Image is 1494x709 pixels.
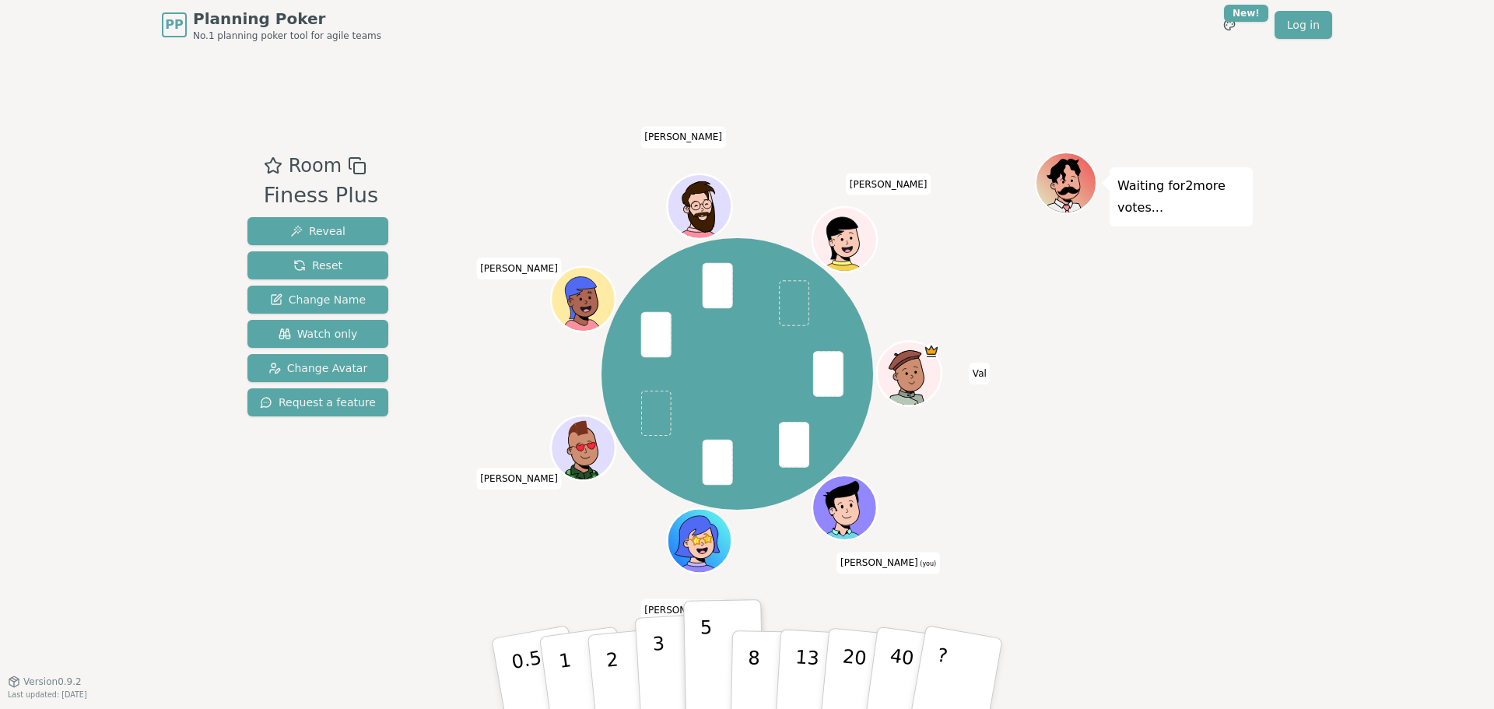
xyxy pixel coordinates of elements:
span: Request a feature [260,395,376,410]
span: Version 0.9.2 [23,676,82,688]
button: Reset [247,251,388,279]
span: Planning Poker [193,8,381,30]
span: PP [165,16,183,34]
span: Click to change your name [836,553,940,574]
span: (you) [918,561,937,568]
button: Change Name [247,286,388,314]
span: Click to change your name [476,258,562,279]
a: PPPlanning PokerNo.1 planning poker tool for agile teams [162,8,381,42]
button: Change Avatar [247,354,388,382]
span: Room [289,152,342,180]
span: Click to change your name [846,174,931,195]
span: Click to change your name [969,363,991,384]
button: New! [1215,11,1243,39]
span: Last updated: [DATE] [8,690,87,699]
p: 5 [700,616,714,700]
span: Click to change your name [476,468,562,490]
button: Reveal [247,217,388,245]
span: Click to change your name [640,599,726,621]
div: New! [1224,5,1268,22]
span: Change Avatar [268,360,368,376]
div: Finess Plus [264,180,379,212]
span: Reset [293,258,342,273]
button: Watch only [247,320,388,348]
span: Watch only [279,326,358,342]
span: Val is the host [923,343,939,360]
button: Version0.9.2 [8,676,82,688]
button: Request a feature [247,388,388,416]
button: Add as favourite [264,152,282,180]
span: No.1 planning poker tool for agile teams [193,30,381,42]
p: Waiting for 2 more votes... [1117,175,1245,219]
span: Click to change your name [640,127,726,149]
button: Click to change your avatar [814,478,875,539]
span: Reveal [290,223,345,239]
a: Log in [1275,11,1332,39]
span: Change Name [270,292,366,307]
